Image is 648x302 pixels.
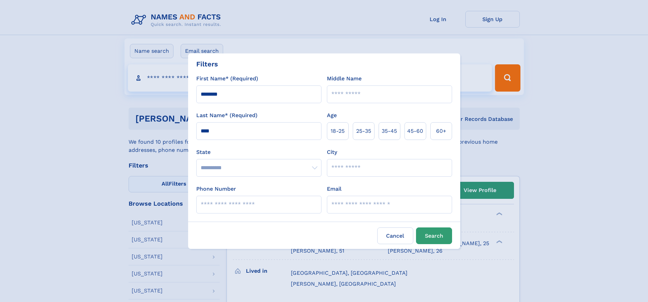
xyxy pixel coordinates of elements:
span: 60+ [436,127,446,135]
span: 45‑60 [407,127,423,135]
label: Middle Name [327,75,362,83]
div: Filters [196,59,218,69]
label: First Name* (Required) [196,75,258,83]
span: 35‑45 [382,127,397,135]
label: City [327,148,337,156]
span: 25‑35 [356,127,371,135]
label: Phone Number [196,185,236,193]
label: Last Name* (Required) [196,111,257,120]
button: Search [416,227,452,244]
label: State [196,148,321,156]
span: 18‑25 [331,127,345,135]
label: Age [327,111,337,120]
label: Cancel [377,227,413,244]
label: Email [327,185,342,193]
